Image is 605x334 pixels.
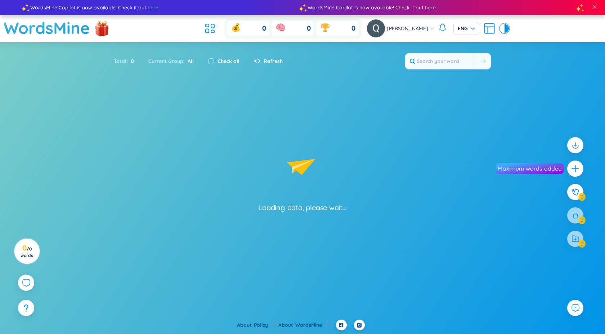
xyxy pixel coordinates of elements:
span: Refresh [264,57,283,65]
a: avatar [367,19,387,37]
div: Loading data, please wait... [258,203,346,213]
div: Current Group : [141,54,201,69]
span: 0 [307,24,311,33]
span: here [424,4,435,12]
span: 0 [262,24,266,33]
a: WordsMine [4,15,90,41]
h3: 0 [19,245,35,258]
span: ENG [458,25,475,32]
span: All [185,58,194,64]
div: WordsMine Copilot is now available! Check it out [301,4,579,12]
div: Total : [114,54,141,69]
span: plus [571,164,580,173]
div: About [237,321,274,329]
label: Check all [218,57,239,65]
input: Search your word [405,53,475,69]
span: 0 [351,24,355,33]
div: WordsMine Copilot is now available! Check it out [24,4,301,12]
span: [PERSON_NAME] [387,24,428,32]
span: 0 [128,57,134,65]
img: flashSalesIcon.a7f4f837.png [95,17,109,39]
img: avatar [367,19,385,37]
a: Policy [254,322,274,328]
a: WordsMine [295,322,328,328]
div: About [278,321,328,329]
span: here [147,4,157,12]
span: / 0 words [21,246,33,258]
